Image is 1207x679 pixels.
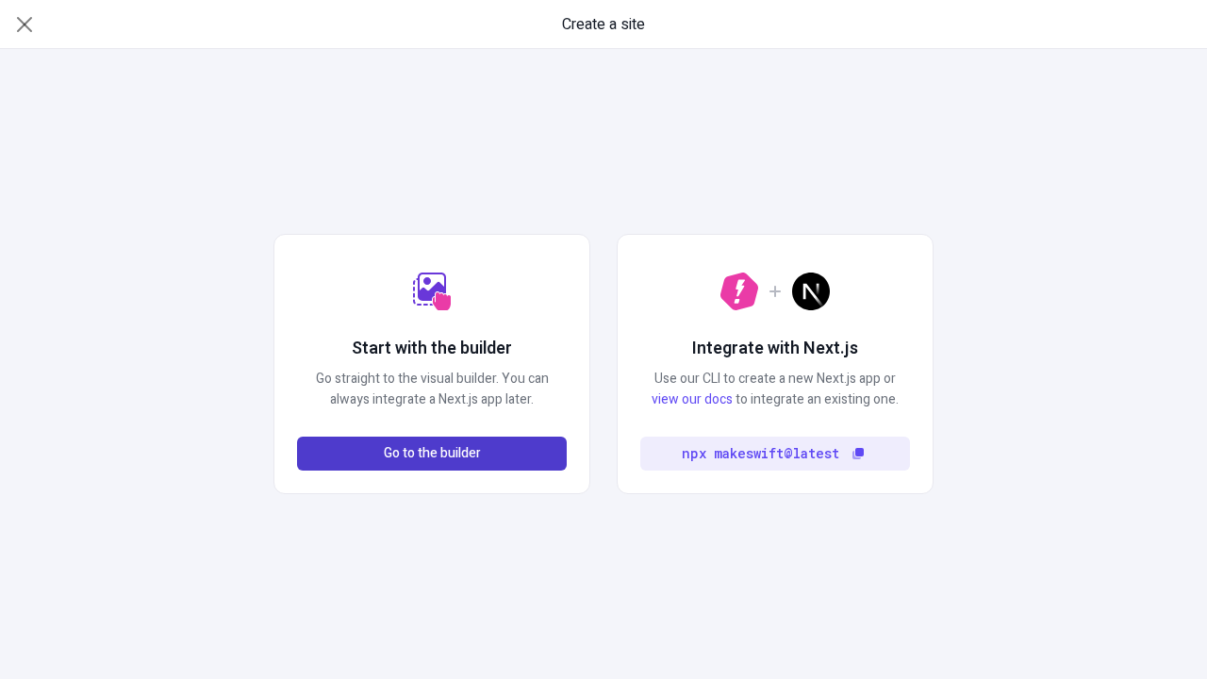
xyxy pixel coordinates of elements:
h2: Integrate with Next.js [692,337,858,361]
p: Use our CLI to create a new Next.js app or to integrate an existing one. [640,369,910,410]
p: Go straight to the visual builder. You can always integrate a Next.js app later. [297,369,567,410]
span: Go to the builder [384,443,481,464]
code: npx makeswift@latest [682,443,839,464]
button: Go to the builder [297,437,567,471]
span: Create a site [562,13,645,36]
h2: Start with the builder [352,337,512,361]
a: view our docs [652,389,733,409]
